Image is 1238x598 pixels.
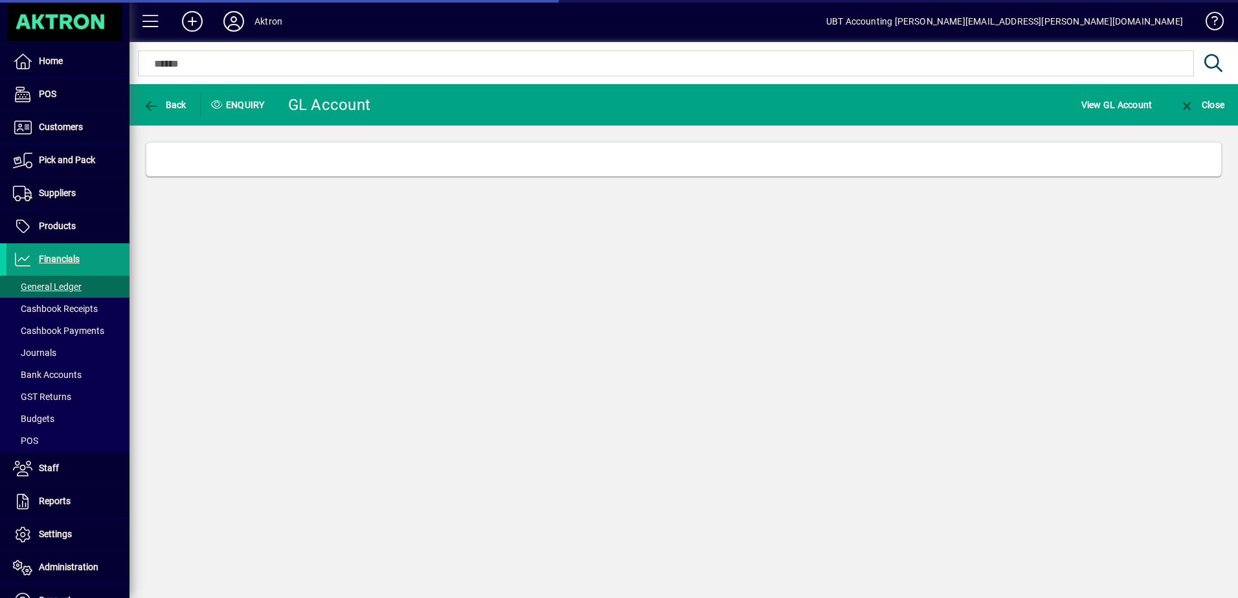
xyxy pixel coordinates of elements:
[6,45,129,78] a: Home
[39,89,56,99] span: POS
[39,221,76,231] span: Products
[13,370,82,380] span: Bank Accounts
[13,304,98,314] span: Cashbook Receipts
[129,93,201,116] app-page-header-button: Back
[6,518,129,551] a: Settings
[6,210,129,243] a: Products
[39,155,95,165] span: Pick and Pack
[13,326,104,336] span: Cashbook Payments
[1081,94,1153,115] span: View GL Account
[39,496,71,506] span: Reports
[13,436,38,446] span: POS
[201,94,278,115] div: Enquiry
[172,10,213,33] button: Add
[254,11,282,32] div: Aktron
[6,408,129,430] a: Budgets
[1179,100,1224,110] span: Close
[288,94,371,115] div: GL Account
[39,463,59,473] span: Staff
[6,430,129,452] a: POS
[39,562,98,572] span: Administration
[6,342,129,364] a: Journals
[13,414,54,424] span: Budgets
[213,10,254,33] button: Profile
[39,188,76,198] span: Suppliers
[6,111,129,144] a: Customers
[143,100,186,110] span: Back
[140,93,190,116] button: Back
[6,452,129,485] a: Staff
[1176,93,1228,116] button: Close
[39,529,72,539] span: Settings
[6,364,129,386] a: Bank Accounts
[6,78,129,111] a: POS
[13,282,82,292] span: General Ledger
[6,144,129,177] a: Pick and Pack
[39,254,80,264] span: Financials
[6,386,129,408] a: GST Returns
[6,485,129,518] a: Reports
[1165,93,1238,116] app-page-header-button: Close enquiry
[39,56,63,66] span: Home
[6,320,129,342] a: Cashbook Payments
[6,276,129,298] a: General Ledger
[1196,3,1222,45] a: Knowledge Base
[6,177,129,210] a: Suppliers
[826,11,1183,32] div: UBT Accounting [PERSON_NAME][EMAIL_ADDRESS][PERSON_NAME][DOMAIN_NAME]
[39,122,83,132] span: Customers
[13,348,56,358] span: Journals
[13,392,71,402] span: GST Returns
[1078,93,1156,116] button: View GL Account
[6,551,129,584] a: Administration
[6,298,129,320] a: Cashbook Receipts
